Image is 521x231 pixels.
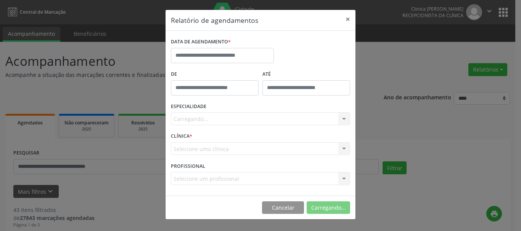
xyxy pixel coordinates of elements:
label: ATÉ [262,69,350,80]
label: PROFISSIONAL [171,160,205,172]
button: Close [340,10,355,29]
button: Cancelar [262,201,304,214]
label: De [171,69,259,80]
h5: Relatório de agendamentos [171,15,258,25]
label: ESPECIALIDADE [171,101,206,113]
label: DATA DE AGENDAMENTO [171,36,231,48]
label: CLÍNICA [171,131,192,142]
button: Carregando... [307,201,350,214]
